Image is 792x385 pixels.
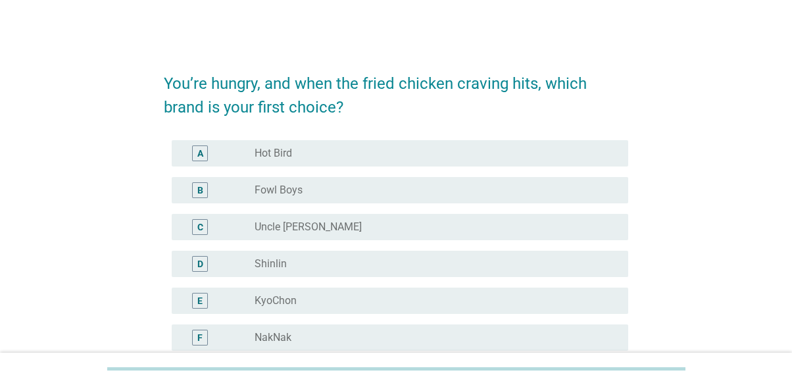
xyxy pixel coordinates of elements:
[197,330,203,344] div: F
[255,294,297,307] label: KyoChon
[197,146,203,160] div: A
[255,331,291,344] label: NakNak
[255,257,287,270] label: Shinlin
[197,183,203,197] div: B
[255,184,303,197] label: Fowl Boys
[255,147,292,160] label: Hot Bird
[255,220,362,234] label: Uncle [PERSON_NAME]
[164,59,629,119] h2: You’re hungry, and when the fried chicken craving hits, which brand is your first choice?
[197,257,203,270] div: D
[197,294,203,307] div: E
[197,220,203,234] div: C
